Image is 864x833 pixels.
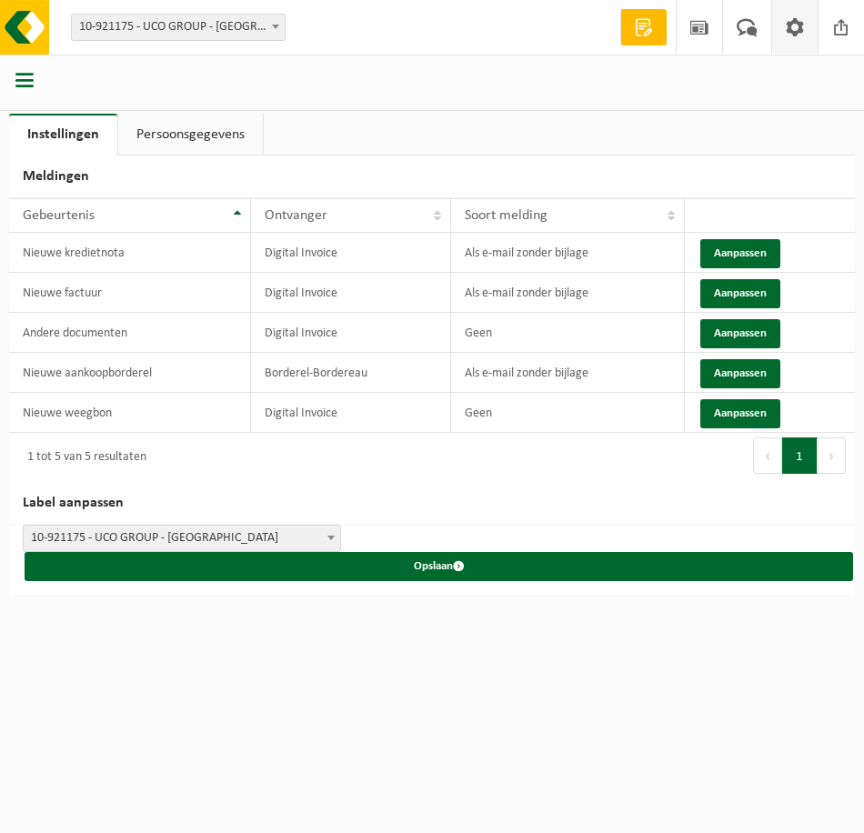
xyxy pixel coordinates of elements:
span: Gebeurtenis [23,208,95,223]
span: 10-921175 - UCO GROUP - BRUGGE [24,526,340,551]
td: Digital Invoice [251,273,450,313]
td: Geen [451,393,686,433]
a: Instellingen [9,114,117,156]
span: 10-921175 - UCO GROUP - BRUGGE [72,15,285,40]
button: 1 [782,437,818,474]
button: Previous [753,437,782,474]
button: Next [818,437,846,474]
button: Aanpassen [700,279,780,308]
button: Aanpassen [700,239,780,268]
button: Aanpassen [700,359,780,388]
a: Persoonsgegevens [118,114,263,156]
span: 10-921175 - UCO GROUP - BRUGGE [23,525,341,552]
td: Nieuwe weegbon [9,393,251,433]
button: Opslaan [25,552,853,581]
td: Als e-mail zonder bijlage [451,233,686,273]
button: Aanpassen [700,319,780,348]
td: Als e-mail zonder bijlage [451,273,686,313]
h2: Label aanpassen [9,482,855,525]
td: Geen [451,313,686,353]
button: Aanpassen [700,399,780,428]
h2: Meldingen [9,156,855,198]
div: 1 tot 5 van 5 resultaten [18,442,146,473]
td: Digital Invoice [251,233,450,273]
td: Als e-mail zonder bijlage [451,353,686,393]
span: Ontvanger [265,208,327,223]
td: Digital Invoice [251,313,450,353]
td: Nieuwe factuur [9,273,251,313]
td: Borderel-Bordereau [251,353,450,393]
span: Soort melding [465,208,548,223]
td: Digital Invoice [251,393,450,433]
td: Nieuwe kredietnota [9,233,251,273]
td: Nieuwe aankoopborderel [9,353,251,393]
span: 10-921175 - UCO GROUP - BRUGGE [71,14,286,41]
td: Andere documenten [9,313,251,353]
